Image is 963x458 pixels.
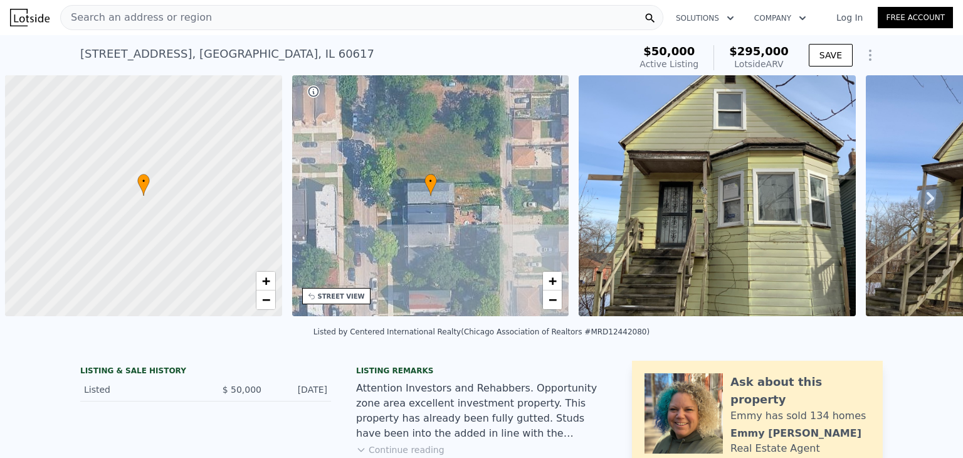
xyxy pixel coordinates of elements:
[318,292,365,301] div: STREET VIEW
[424,174,437,196] div: •
[313,328,650,336] div: Listed by Centered International Realty (Chicago Association of Realtors #MRD12442080)
[666,7,744,29] button: Solutions
[730,426,861,441] div: Emmy [PERSON_NAME]
[730,441,820,456] div: Real Estate Agent
[356,381,607,441] div: Attention Investors and Rehabbers. Opportunity zone area excellent investment property. This prop...
[137,176,150,187] span: •
[84,383,196,396] div: Listed
[10,9,50,26] img: Lotside
[223,385,261,395] span: $ 50,000
[61,10,212,25] span: Search an address or region
[549,292,557,307] span: −
[271,383,327,396] div: [DATE]
[261,273,270,289] span: +
[137,174,150,196] div: •
[643,45,695,58] span: $50,000
[878,7,953,28] a: Free Account
[579,75,856,316] img: Sale: 167413743 Parcel: 17973076
[858,43,883,68] button: Show Options
[356,444,445,456] button: Continue reading
[256,272,275,290] a: Zoom in
[729,58,789,70] div: Lotside ARV
[549,273,557,289] span: +
[744,7,816,29] button: Company
[356,366,607,376] div: Listing remarks
[821,11,878,24] a: Log In
[424,176,437,187] span: •
[543,272,562,290] a: Zoom in
[729,45,789,58] span: $295,000
[730,373,870,408] div: Ask about this property
[809,44,853,67] button: SAVE
[639,59,698,69] span: Active Listing
[80,366,331,378] div: LISTING & SALE HISTORY
[543,290,562,309] a: Zoom out
[261,292,270,307] span: −
[256,290,275,309] a: Zoom out
[730,408,866,423] div: Emmy has sold 134 homes
[80,45,374,63] div: [STREET_ADDRESS] , [GEOGRAPHIC_DATA] , IL 60617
